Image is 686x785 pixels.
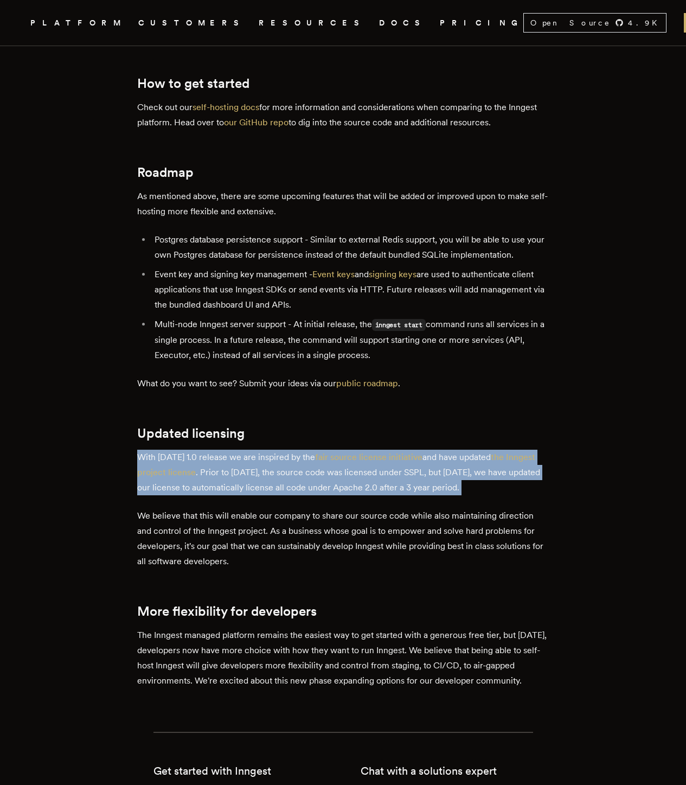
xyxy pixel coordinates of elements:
[361,763,497,778] h2: Chat with a solutions expert
[530,17,611,28] span: Open Source
[312,269,355,279] a: Event keys
[137,426,549,441] h2: Updated licensing
[153,763,271,778] h2: Get started with Inngest
[137,189,549,219] p: As mentioned above, there are some upcoming features that will be added or improved upon to make ...
[151,232,549,263] li: Postgres database persistence support - Similar to external Redis support, you will be able to us...
[137,452,535,477] a: the Inngest project license
[259,16,366,30] button: RESOURCES
[137,76,549,91] h2: How to get started
[193,102,259,112] a: self-hosting docs
[151,267,549,312] li: Event key and signing key management - and are used to authenticate client applications that use ...
[137,376,549,391] p: What do you want to see? Submit your ideas via our .
[336,378,398,388] a: public roadmap
[137,100,549,130] p: Check out our for more information and considerations when comparing to the Inngest platform. Hea...
[138,16,246,30] a: CUSTOMERS
[137,628,549,688] p: The Inngest managed platform remains the easiest way to get started with a generous free tier, bu...
[224,117,288,127] a: our GitHub repo
[151,317,549,363] li: Multi-node Inngest server support - At initial release, the command runs all services in a single...
[372,319,426,331] code: inngest start
[315,452,422,462] a: fair source license initiative
[137,604,549,619] h2: More flexibility for developers
[30,16,125,30] button: PLATFORM
[369,269,416,279] a: signing keys
[137,450,549,495] p: With [DATE] 1.0 release we are inspired by the and have updated . Prior to [DATE], the source cod...
[440,16,523,30] a: PRICING
[137,165,549,180] h2: Roadmap
[137,508,549,569] p: We believe that this will enable our company to share our source code while also maintaining dire...
[379,16,427,30] a: DOCS
[628,17,664,28] span: 4.9 K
